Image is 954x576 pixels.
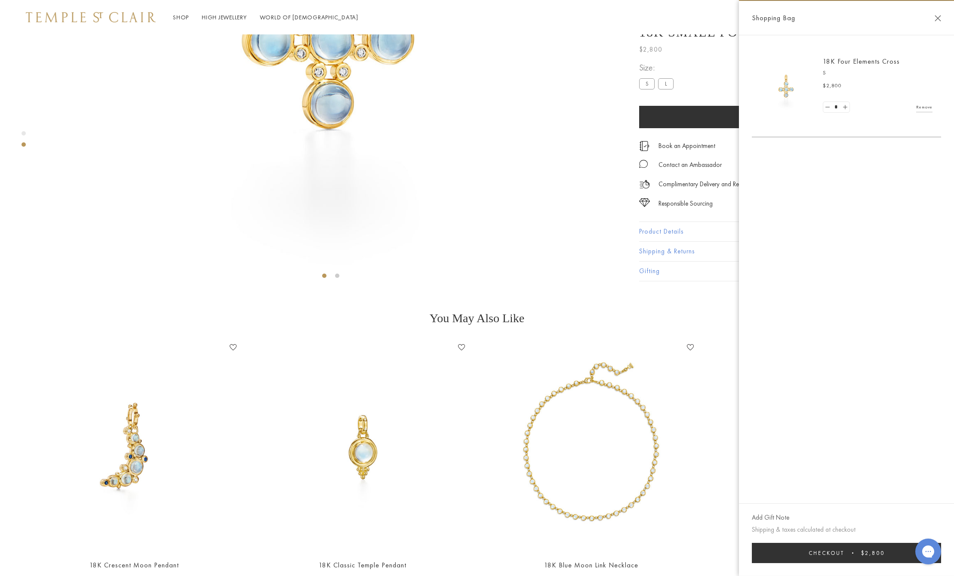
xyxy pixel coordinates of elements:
a: Set quantity to 2 [840,102,849,113]
img: icon_appointment.svg [639,141,649,151]
button: Gifting [639,262,928,281]
img: P34840-BMSPDIS [28,340,240,552]
img: 18K Blue Moon Necklace [714,340,926,552]
a: Set quantity to 0 [823,102,832,113]
span: $2,800 [861,549,885,557]
img: 18K Classic Temple Pendant [257,340,469,552]
button: Add to bag [639,106,899,128]
button: Shipping & Returns [639,242,928,261]
button: Product Details [639,222,928,241]
img: MessageIcon-01_2.svg [639,160,648,168]
img: 18K Blue Moon Link Necklace [486,340,697,552]
a: 18K Four Elements Cross [823,57,900,66]
a: High JewelleryHigh Jewellery [202,13,247,21]
a: ShopShop [173,13,189,21]
button: Checkout $2,800 [752,543,941,563]
span: $2,800 [639,44,662,55]
img: Temple St. Clair [26,12,156,22]
p: Complimentary Delivery and Returns [659,179,751,190]
a: 18K Crescent Moon Pendant [89,561,179,570]
a: 18K Classic Temple Pendant [319,561,406,570]
span: Size: [639,61,677,75]
a: 18K Blue Moon Link Necklace18K Blue Moon Link Necklace [486,340,697,552]
button: Add Gift Note [752,512,789,523]
a: P34840-BMSPDISP34840-BMSPDIS [28,340,240,552]
span: Checkout [809,549,844,557]
div: Product gallery navigation [22,129,26,154]
div: Responsible Sourcing [659,198,713,209]
a: Remove [916,102,932,112]
a: 18K Blue Moon Link Necklace [544,561,638,570]
img: P41406-BM5X5 [760,60,812,112]
a: 18K Classic Temple Pendant18K Classic Temple Pendant [257,340,469,552]
label: S [639,78,655,89]
img: icon_sourcing.svg [639,198,650,207]
span: Shopping Bag [752,12,795,24]
a: World of [DEMOGRAPHIC_DATA]World of [DEMOGRAPHIC_DATA] [260,13,358,21]
iframe: Gorgias live chat messenger [911,536,945,567]
img: icon_delivery.svg [639,179,650,190]
p: S [823,69,932,77]
div: Contact an Ambassador [659,160,722,170]
p: Shipping & taxes calculated at checkout [752,524,941,535]
label: L [658,78,674,89]
a: Book an Appointment [659,141,715,151]
button: Close Shopping Bag [935,15,941,22]
h3: You May Also Like [34,311,920,325]
nav: Main navigation [173,12,358,23]
span: $2,800 [823,82,842,90]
